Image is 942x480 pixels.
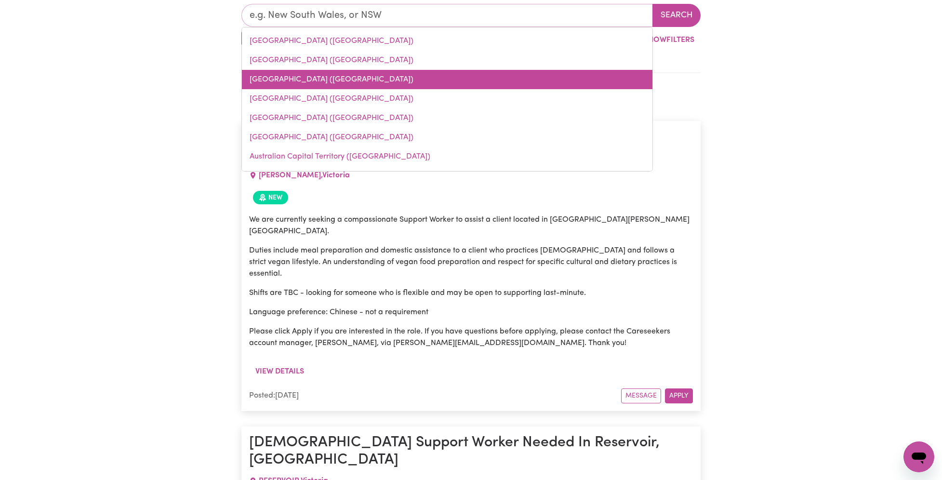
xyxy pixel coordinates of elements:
[242,51,652,70] a: Western Australia (WA)
[903,441,934,472] iframe: Button to launch messaging window
[242,70,652,89] a: Victoria (VIC)
[242,128,652,147] a: Northern Territory (NT)
[249,245,693,280] p: Duties include meal preparation and domestic assistance to a client who practices [DEMOGRAPHIC_DA...
[242,31,652,51] a: New South Wales (NSW)
[259,172,350,179] span: [PERSON_NAME] , Victoria
[241,27,653,172] div: menu-options
[249,326,693,349] p: Please click Apply if you are interested in the role. If you have questions before applying, plea...
[241,4,653,27] input: e.g. New South Wales, or NSW
[249,390,622,401] div: Posted: [DATE]
[242,147,652,166] a: Australian Capital Territory (ACT)
[621,388,661,403] button: Message
[665,388,693,403] button: Apply for this job
[253,191,288,204] span: Job posted within the last 30 days
[249,434,693,469] h1: [DEMOGRAPHIC_DATA] Support Worker Needed In Reservoir, [GEOGRAPHIC_DATA]
[249,287,693,299] p: Shifts are TBC - looking for someone who is flexible and may be open to supporting last-minute.
[249,214,693,237] p: We are currently seeking a compassionate Support Worker to assist a client located in [GEOGRAPHIC...
[242,166,652,186] a: Tasmania (TAS)
[242,108,652,128] a: South Australia (SA)
[644,36,666,44] span: Show
[652,4,701,27] button: Search
[242,89,652,108] a: Queensland (QLD)
[249,362,310,381] button: View details
[626,31,701,49] button: ShowFilters
[249,307,693,318] p: Language preference: Chinese - not a requirement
